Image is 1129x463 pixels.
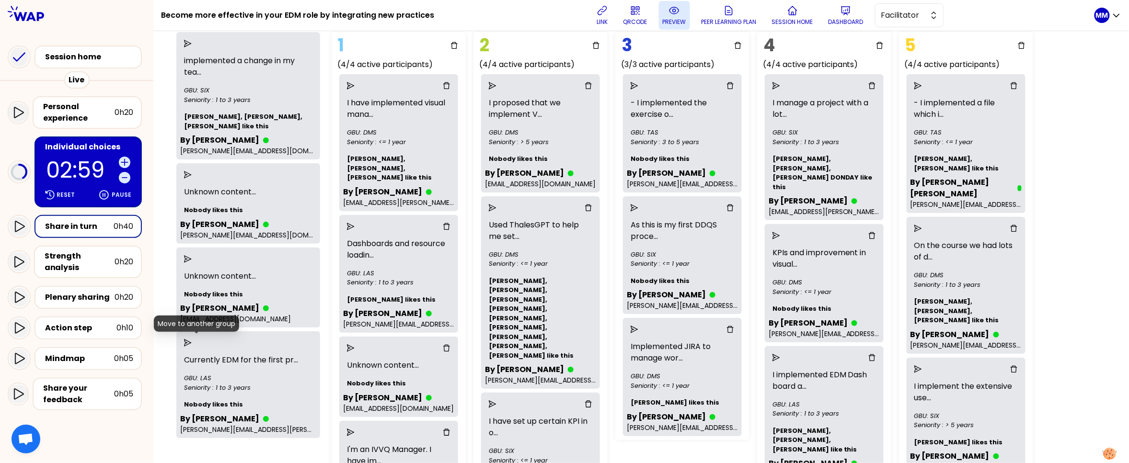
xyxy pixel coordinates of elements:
span: delete [1010,365,1018,373]
span: delete [726,326,734,333]
p: Session home [772,18,813,26]
button: preview [659,1,690,30]
p: [PERSON_NAME], [PERSON_NAME] like this [910,150,1022,177]
div: Share your feedback [43,383,114,406]
button: QRCODE [620,1,651,30]
div: 0h20 [115,107,133,118]
p: [PERSON_NAME][EMAIL_ADDRESS][DOMAIN_NAME] [180,230,316,240]
div: GBU: SIX [184,86,312,95]
p: By [PERSON_NAME] [627,411,706,423]
div: Seniority : 3 to 5 years [631,137,734,147]
span: 2 [477,31,492,60]
p: - I implemented a file which i ... [910,93,1022,124]
h4: (4/4 active participants) [905,59,1033,70]
p: [PERSON_NAME][EMAIL_ADDRESS][PERSON_NAME][DOMAIN_NAME] [910,340,1022,350]
p: I manage a project with a lot ... [769,93,880,124]
span: send [184,171,192,179]
p: By [PERSON_NAME] [343,392,422,404]
span: delete [726,82,734,90]
h4: (3/3 active participants) [621,59,749,70]
div: GBU: DMS [914,271,1018,280]
div: GBU: TAS [631,128,734,137]
div: 0h20 [115,292,133,303]
div: 0h05 [114,388,133,400]
p: Unknown content ... [180,182,316,202]
p: [PERSON_NAME], [PERSON_NAME], [PERSON_NAME] like this [180,108,316,135]
div: Live [64,71,90,89]
div: 0h05 [114,353,133,364]
span: delete [443,223,450,230]
p: [PERSON_NAME][EMAIL_ADDRESS][DOMAIN_NAME] [627,423,738,432]
div: Seniority : <= 1 year [914,137,1018,147]
div: Seniority : 1 to 3 years [347,278,450,287]
span: send [631,326,638,333]
p: [PERSON_NAME], [PERSON_NAME], [PERSON_NAME] like this [343,150,454,186]
p: MM [1096,11,1108,20]
p: [PERSON_NAME], [PERSON_NAME], [PERSON_NAME], [PERSON_NAME], [PERSON_NAME], [PERSON_NAME], [PERSON... [485,272,596,364]
h4: (4/4 active participants) [479,59,608,70]
p: [PERSON_NAME], [PERSON_NAME], [PERSON_NAME] like this [769,422,880,458]
p: [PERSON_NAME], [PERSON_NAME], [PERSON_NAME] like this [910,293,1022,329]
p: By [PERSON_NAME] [180,303,259,314]
button: Session home [768,1,817,30]
span: send [184,40,192,47]
p: [EMAIL_ADDRESS][DOMAIN_NAME] [485,179,596,189]
span: delete [585,400,592,408]
div: GBU: SIX [914,411,1018,421]
p: [PERSON_NAME][EMAIL_ADDRESS][DOMAIN_NAME] [485,375,596,385]
p: By [PERSON_NAME] [627,289,706,301]
p: KPIs and improvement in visual ... [769,243,880,274]
p: [PERSON_NAME][EMAIL_ADDRESS][DOMAIN_NAME] [180,146,316,156]
div: Session home [45,51,137,63]
span: delete [868,354,876,361]
p: Nobody likes this [769,300,880,317]
div: GBU: LAS [347,269,450,278]
div: Seniority : 1 to 3 years [184,383,312,393]
div: Seniority : > 5 years [914,420,1018,430]
p: [PERSON_NAME][EMAIL_ADDRESS][PERSON_NAME][DOMAIN_NAME] [343,319,454,329]
div: GBU: LAS [184,373,312,383]
div: Seniority : <= 1 year [631,259,734,269]
div: Seniority : 1 to 3 years [914,280,1018,290]
span: send [772,82,780,90]
span: 1 [335,31,346,60]
p: [EMAIL_ADDRESS][PERSON_NAME][DOMAIN_NAME] [343,198,454,207]
div: GBU: SIX [489,446,592,456]
p: [PERSON_NAME][EMAIL_ADDRESS][PERSON_NAME][DOMAIN_NAME] [180,425,316,434]
span: send [347,223,355,230]
div: Strength analysis [45,250,115,273]
p: [PERSON_NAME][EMAIL_ADDRESS][PERSON_NAME][DOMAIN_NAME] [769,329,880,339]
div: Action step [45,322,116,334]
div: GBU: TAS [914,128,1018,137]
p: I have implemented visual mana ... [343,93,454,124]
span: delete [585,204,592,212]
p: By [PERSON_NAME] [180,219,259,230]
div: Individual choices [45,141,133,153]
div: GBU: DMS [489,250,592,260]
p: QRCODE [623,18,647,26]
p: Dashboards and resource loadin ... [343,234,454,265]
span: delete [726,204,734,212]
button: Facilitator [875,3,944,27]
p: - I implemented the exercise o ... [627,93,738,124]
div: GBU: DMS [489,128,592,137]
span: send [347,429,355,436]
div: 0h20 [115,256,133,268]
p: I implement the extensive use ... [910,377,1022,407]
div: GBU: SIX [631,250,734,260]
p: Peer learning plan [702,18,757,26]
div: GBU: SIX [772,128,876,137]
div: Seniority : <= 1 year [631,381,734,391]
button: link [593,1,612,30]
p: Implemented JIRA to manage wor ... [627,337,738,368]
button: Peer learning plan [698,1,760,30]
div: 0h40 [114,221,133,232]
span: delete [1010,225,1018,232]
div: Seniority : <= 1 year [772,287,876,297]
div: Plenary sharing [45,292,115,303]
p: 02:59 [46,159,115,181]
span: delete [450,42,458,49]
p: [PERSON_NAME][EMAIL_ADDRESS][DOMAIN_NAME] [910,200,1022,209]
p: Used ThalesGPT to help me set ... [485,215,596,246]
p: Nobody likes this [343,375,454,392]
